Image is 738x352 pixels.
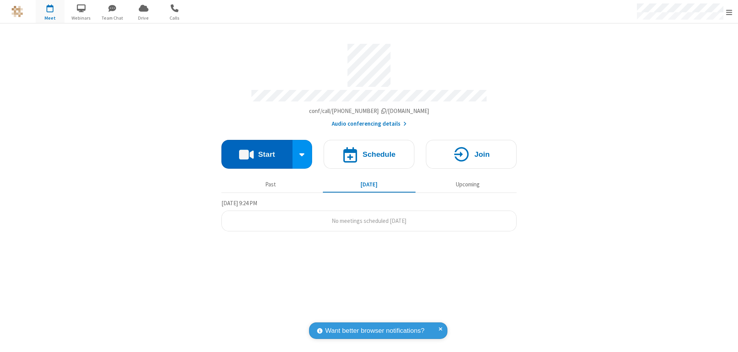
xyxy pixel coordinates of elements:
[362,151,396,158] h4: Schedule
[309,107,429,116] button: Copy my meeting room linkCopy my meeting room link
[12,6,23,17] img: QA Selenium DO NOT DELETE OR CHANGE
[426,140,517,169] button: Join
[36,15,65,22] span: Meet
[224,177,317,192] button: Past
[332,217,406,224] span: No meetings scheduled [DATE]
[160,15,189,22] span: Calls
[324,140,414,169] button: Schedule
[323,177,416,192] button: [DATE]
[221,140,293,169] button: Start
[221,199,257,207] span: [DATE] 9:24 PM
[98,15,127,22] span: Team Chat
[474,151,490,158] h4: Join
[221,38,517,128] section: Account details
[309,107,429,115] span: Copy my meeting room link
[258,151,275,158] h4: Start
[293,140,312,169] div: Start conference options
[221,199,517,232] section: Today's Meetings
[332,120,407,128] button: Audio conferencing details
[325,326,424,336] span: Want better browser notifications?
[129,15,158,22] span: Drive
[421,177,514,192] button: Upcoming
[67,15,96,22] span: Webinars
